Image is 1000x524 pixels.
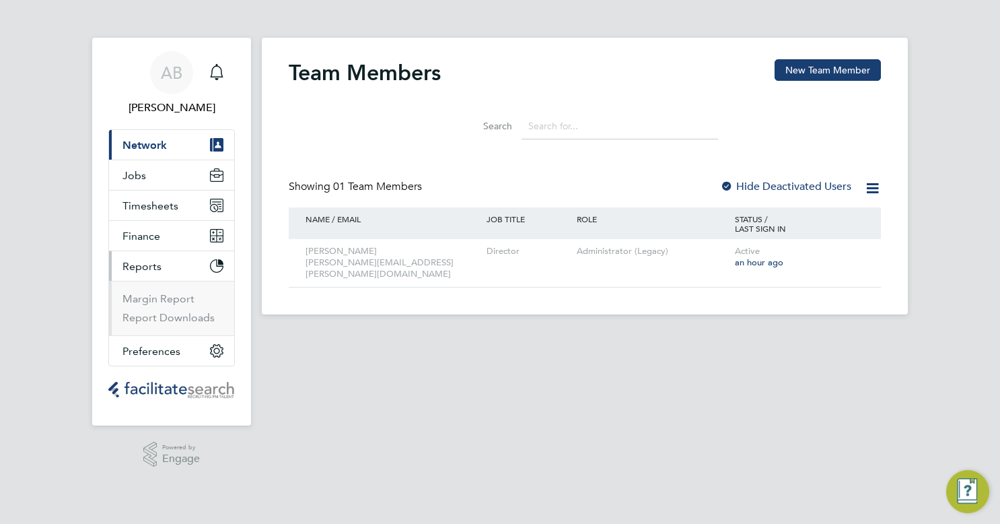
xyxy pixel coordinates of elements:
[109,281,234,335] div: Reports
[731,239,867,275] div: Active
[109,160,234,190] button: Jobs
[122,230,160,242] span: Finance
[143,442,201,467] a: Powered byEngage
[302,239,483,287] div: [PERSON_NAME] [PERSON_NAME][EMAIL_ADDRESS][PERSON_NAME][DOMAIN_NAME]
[108,381,235,401] img: facilitatesearch-logo-retina.png
[109,130,234,160] button: Network
[122,260,162,273] span: Reports
[735,257,783,268] span: an hour ago
[109,251,234,281] button: Reports
[109,191,234,220] button: Timesheets
[573,239,731,264] div: Administrator (Legacy)
[483,239,573,264] div: Director
[731,207,867,240] div: STATUS / LAST SIGN IN
[122,345,180,358] span: Preferences
[122,199,178,212] span: Timesheets
[522,113,718,139] input: Search for...
[108,51,235,116] a: AB[PERSON_NAME]
[946,470,989,513] button: Engage Resource Center
[162,453,200,465] span: Engage
[108,380,235,401] a: Go to home page
[122,169,146,182] span: Jobs
[452,120,512,132] label: Search
[302,207,483,230] div: NAME / EMAIL
[92,38,251,426] nav: Main navigation
[289,180,425,194] div: Showing
[333,180,422,193] span: 01 Team Members
[122,311,215,324] a: Report Downloads
[122,139,167,152] span: Network
[108,100,235,116] span: Adam Beadle
[775,59,881,81] button: New Team Member
[122,292,194,305] a: Margin Report
[162,442,200,453] span: Powered by
[161,64,182,81] span: AB
[483,207,573,230] div: JOB TITLE
[289,59,441,86] h2: Team Members
[720,180,851,193] label: Hide Deactivated Users
[573,207,731,230] div: ROLE
[109,221,234,251] button: Finance
[109,336,234,366] button: Preferences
